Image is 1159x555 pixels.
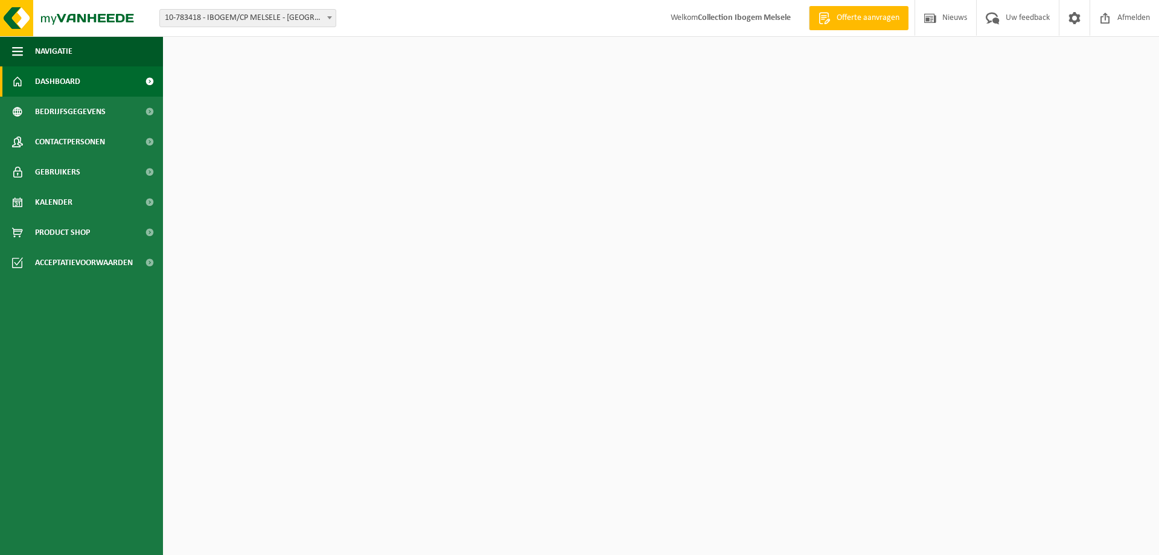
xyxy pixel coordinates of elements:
span: 10-783418 - IBOGEM/CP MELSELE - MELSELE [159,9,336,27]
span: Contactpersonen [35,127,105,157]
strong: Collection Ibogem Melsele [698,13,791,22]
span: Bedrijfsgegevens [35,97,106,127]
span: Gebruikers [35,157,80,187]
span: Product Shop [35,217,90,248]
a: Offerte aanvragen [809,6,908,30]
span: Acceptatievoorwaarden [35,248,133,278]
span: 10-783418 - IBOGEM/CP MELSELE - MELSELE [160,10,336,27]
span: Dashboard [35,66,80,97]
span: Kalender [35,187,72,217]
span: Navigatie [35,36,72,66]
span: Offerte aanvragen [834,12,902,24]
